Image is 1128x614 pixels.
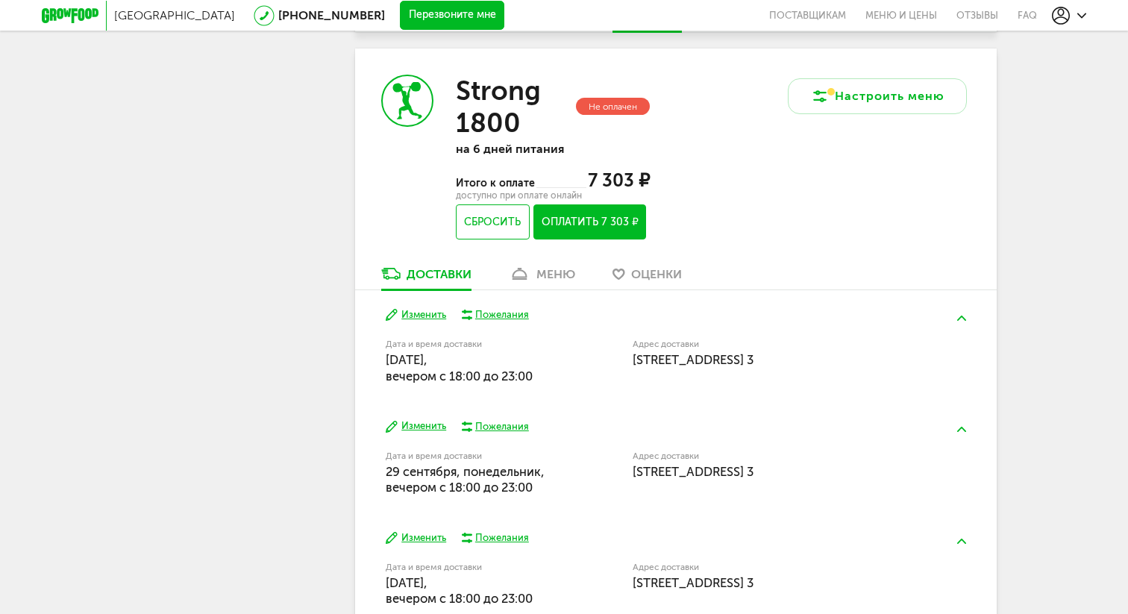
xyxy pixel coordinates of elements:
[633,340,911,348] label: Адрес доставки
[386,452,557,460] label: Дата и время доставки
[957,539,966,544] img: arrow-up-green.5eb5f82.svg
[633,452,911,460] label: Адрес доставки
[633,575,753,590] span: [STREET_ADDRESS] 3
[605,7,689,31] a: Оценки
[605,266,689,289] a: Оценки
[475,308,529,322] div: Пожелания
[631,267,682,281] span: Оценки
[633,464,753,479] span: [STREET_ADDRESS] 3
[633,352,753,367] span: [STREET_ADDRESS] 3
[788,78,967,114] button: Настроить меню
[386,352,533,383] span: [DATE], вечером c 18:00 до 23:00
[461,531,529,545] button: Пожелания
[386,340,557,348] label: Дата и время доставки
[536,267,575,281] div: меню
[461,308,529,322] button: Пожелания
[374,266,479,289] a: Доставки
[386,575,533,606] span: [DATE], вечером c 18:00 до 23:00
[456,204,530,239] button: Сбросить
[957,316,966,321] img: arrow-up-green.5eb5f82.svg
[461,420,529,433] button: Пожелания
[588,169,650,191] span: 7 303 ₽
[407,267,471,281] div: Доставки
[456,192,650,199] div: доступно при оплате онлайн
[278,8,385,22] a: [PHONE_NUMBER]
[386,531,446,545] button: Изменить
[386,563,557,571] label: Дата и время доставки
[501,266,583,289] a: меню
[114,8,235,22] span: [GEOGRAPHIC_DATA]
[633,563,911,571] label: Адрес доставки
[456,142,650,156] p: на 6 дней питания
[386,464,545,495] span: 29 сентября, понедельник, вечером c 18:00 до 23:00
[456,177,536,189] span: Итого к оплате
[475,531,529,545] div: Пожелания
[576,98,650,115] div: Не оплачен
[386,419,446,433] button: Изменить
[957,427,966,432] img: arrow-up-green.5eb5f82.svg
[386,308,446,322] button: Изменить
[533,204,646,239] button: Оплатить 7 303 ₽
[400,1,504,31] button: Перезвоните мне
[456,75,573,139] h3: Strong 1800
[475,420,529,433] div: Пожелания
